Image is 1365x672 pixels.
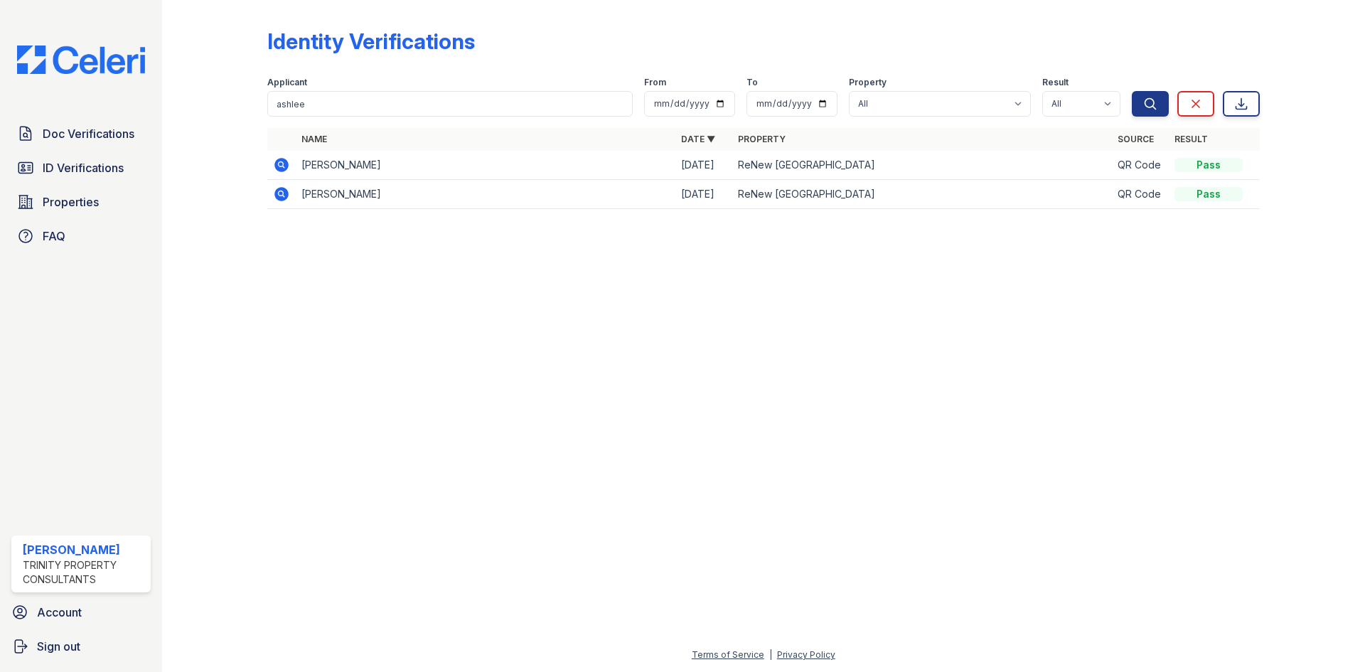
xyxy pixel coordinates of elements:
input: Search by name or phone number [267,91,633,117]
td: QR Code [1112,180,1169,209]
a: Properties [11,188,151,216]
td: [PERSON_NAME] [296,180,675,209]
a: FAQ [11,222,151,250]
span: Account [37,604,82,621]
td: [DATE] [675,180,732,209]
span: FAQ [43,228,65,245]
td: [PERSON_NAME] [296,151,675,180]
a: Doc Verifications [11,119,151,148]
div: Trinity Property Consultants [23,558,145,587]
td: [DATE] [675,151,732,180]
div: Pass [1174,158,1243,172]
span: Properties [43,193,99,210]
label: Result [1042,77,1069,88]
a: Account [6,598,156,626]
a: Privacy Policy [777,649,835,660]
a: ID Verifications [11,154,151,182]
a: Result [1174,134,1208,144]
a: Terms of Service [692,649,764,660]
label: To [746,77,758,88]
span: Sign out [37,638,80,655]
a: Source [1118,134,1154,144]
div: | [769,649,772,660]
img: CE_Logo_Blue-a8612792a0a2168367f1c8372b55b34899dd931a85d93a1a3d3e32e68fde9ad4.png [6,46,156,74]
a: Sign out [6,632,156,661]
label: From [644,77,666,88]
td: ReNew [GEOGRAPHIC_DATA] [732,180,1112,209]
div: Identity Verifications [267,28,475,54]
div: [PERSON_NAME] [23,541,145,558]
label: Property [849,77,887,88]
a: Date ▼ [681,134,715,144]
a: Name [301,134,327,144]
span: ID Verifications [43,159,124,176]
td: ReNew [GEOGRAPHIC_DATA] [732,151,1112,180]
span: Doc Verifications [43,125,134,142]
div: Pass [1174,187,1243,201]
td: QR Code [1112,151,1169,180]
label: Applicant [267,77,307,88]
a: Property [738,134,786,144]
